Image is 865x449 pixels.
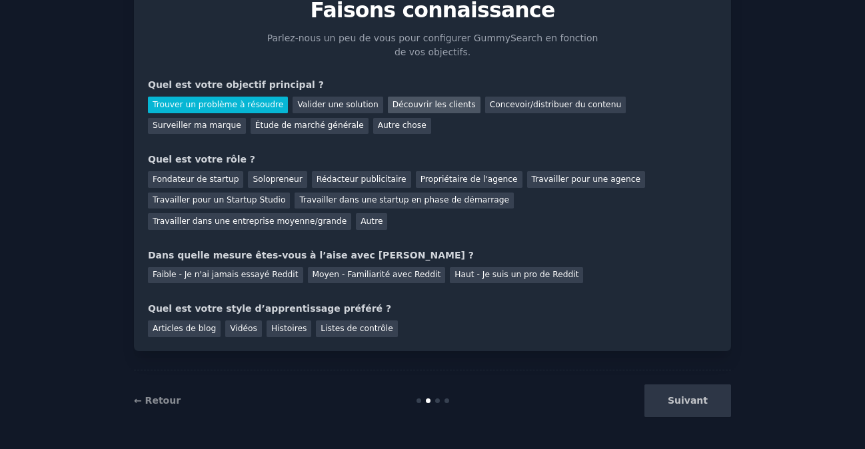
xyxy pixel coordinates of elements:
[153,121,241,130] font: Surveiller ma marque
[313,270,441,279] font: Moyen - Familiarité avec Reddit
[490,100,622,109] font: Concevoir/distribuer du contenu
[230,324,257,333] font: Vidéos
[267,33,598,57] font: Parlez-nous un peu de vous pour configurer GummySearch en fonction de vos objectifs.
[317,175,407,184] font: Rédacteur publicitaire
[153,324,216,333] font: Articles de blog
[361,217,383,226] font: Autre
[134,395,181,406] a: ← Retour
[148,303,391,314] font: Quel est votre style d’apprentissage préféré ?
[393,100,476,109] font: Découvrir les clients
[253,175,302,184] font: Solopreneur
[153,175,239,184] font: Fondateur de startup
[421,175,518,184] font: Propriétaire de l'agence
[378,121,427,130] font: Autre chose
[454,270,578,279] font: Haut - Je suis un pro de Reddit
[153,100,283,109] font: Trouver un problème à résoudre
[153,270,299,279] font: Faible - Je n'ai jamais essayé Reddit
[148,154,255,165] font: Quel est votre rôle ?
[297,100,378,109] font: Valider une solution
[148,79,324,90] font: Quel est votre objectif principal ?
[255,121,364,130] font: Étude de marché générale
[153,217,347,226] font: Travailler dans une entreprise moyenne/grande
[532,175,640,184] font: Travailler pour une agence
[299,195,509,205] font: Travailler dans une startup en phase de démarrage
[148,250,474,260] font: Dans quelle mesure êtes-vous à l’aise avec [PERSON_NAME] ?
[153,195,285,205] font: Travailler pour un Startup Studio
[321,324,393,333] font: Listes de contrôle
[271,324,307,333] font: Histoires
